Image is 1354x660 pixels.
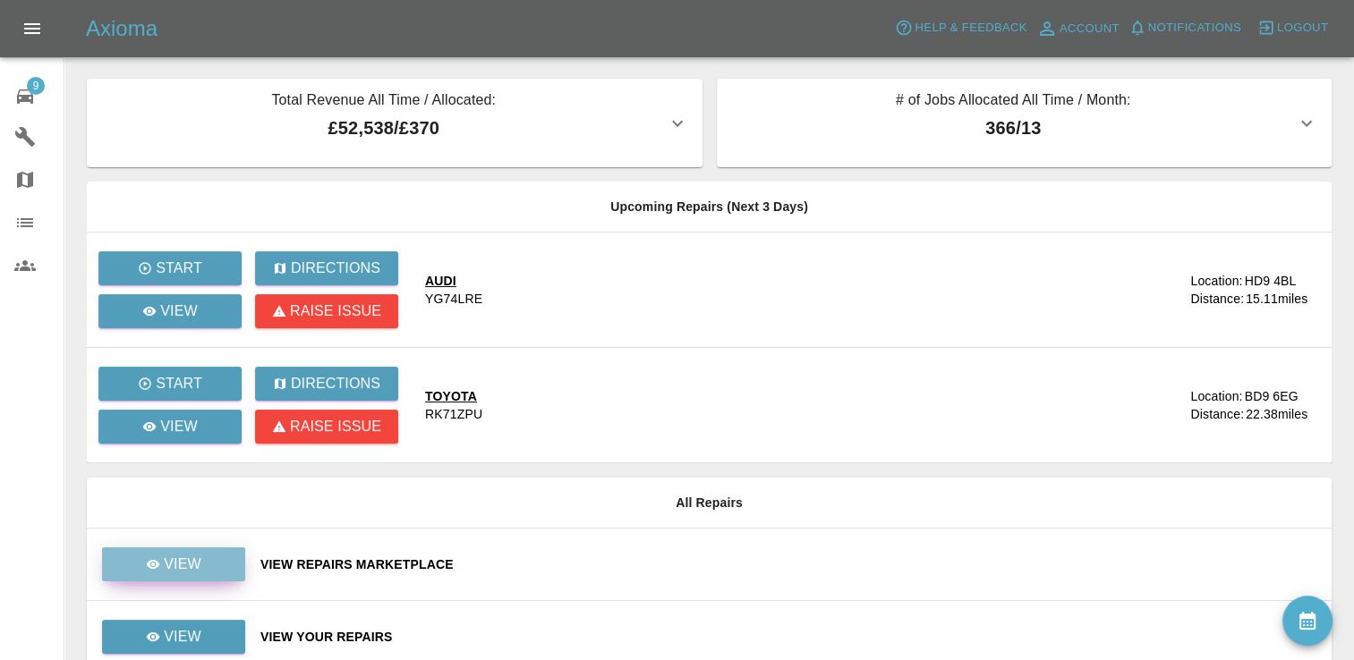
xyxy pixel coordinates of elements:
[291,373,380,394] p: Directions
[425,405,482,423] div: RK71ZPU
[425,387,482,405] div: TOYOTA
[102,547,245,581] a: View
[87,79,703,167] button: Total Revenue All Time / Allocated:£52,538/£370
[1253,14,1333,42] button: Logout
[164,626,201,647] p: View
[425,272,482,290] div: AUDI
[101,556,246,571] a: View
[98,251,242,285] button: Start
[160,300,198,322] p: View
[1244,272,1296,290] div: HD9 4BL
[101,114,667,141] p: £52,538 / £370
[1158,387,1317,423] a: Location:BD9 6EGDistance:22.38miles
[255,251,398,285] button: Directions
[101,89,667,114] p: Total Revenue All Time / Allocated:
[1246,290,1317,308] div: 15.11 miles
[1060,19,1120,39] span: Account
[164,554,201,575] p: View
[1246,405,1317,423] div: 22.38 miles
[1158,272,1317,308] a: Location:HD9 4BLDistance:15.11miles
[98,367,242,401] button: Start
[290,300,381,322] p: Raise issue
[86,14,158,43] h5: Axioma
[425,290,482,308] div: YG74LRE
[87,478,1332,529] th: All Repairs
[260,628,1317,646] a: View Your Repairs
[255,294,398,328] button: Raise issue
[717,79,1333,167] button: # of Jobs Allocated All Time / Month:366/13
[260,555,1317,573] a: View Repairs Marketplace
[290,416,381,437] p: Raise issue
[11,7,54,50] button: Open drawer
[890,14,1031,42] button: Help & Feedback
[156,258,202,279] p: Start
[27,77,45,95] span: 9
[731,89,1297,114] p: # of Jobs Allocated All Time / Month:
[1190,405,1244,423] div: Distance:
[425,387,1144,423] a: TOYOTARK71ZPU
[1190,387,1242,405] div: Location:
[1277,18,1328,38] span: Logout
[255,367,398,401] button: Directions
[731,114,1297,141] p: 366 / 13
[98,410,242,444] a: View
[1190,272,1242,290] div: Location:
[1032,14,1124,43] a: Account
[102,620,245,654] a: View
[98,294,242,328] a: View
[1282,596,1333,646] button: availability
[1148,18,1241,38] span: Notifications
[1244,387,1298,405] div: BD9 6EG
[915,18,1026,38] span: Help & Feedback
[87,182,1332,233] th: Upcoming Repairs (Next 3 Days)
[1190,290,1244,308] div: Distance:
[425,272,1144,308] a: AUDIYG74LRE
[101,629,246,643] a: View
[160,416,198,437] p: View
[156,373,202,394] p: Start
[255,410,398,444] button: Raise issue
[291,258,380,279] p: Directions
[1124,14,1246,42] button: Notifications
